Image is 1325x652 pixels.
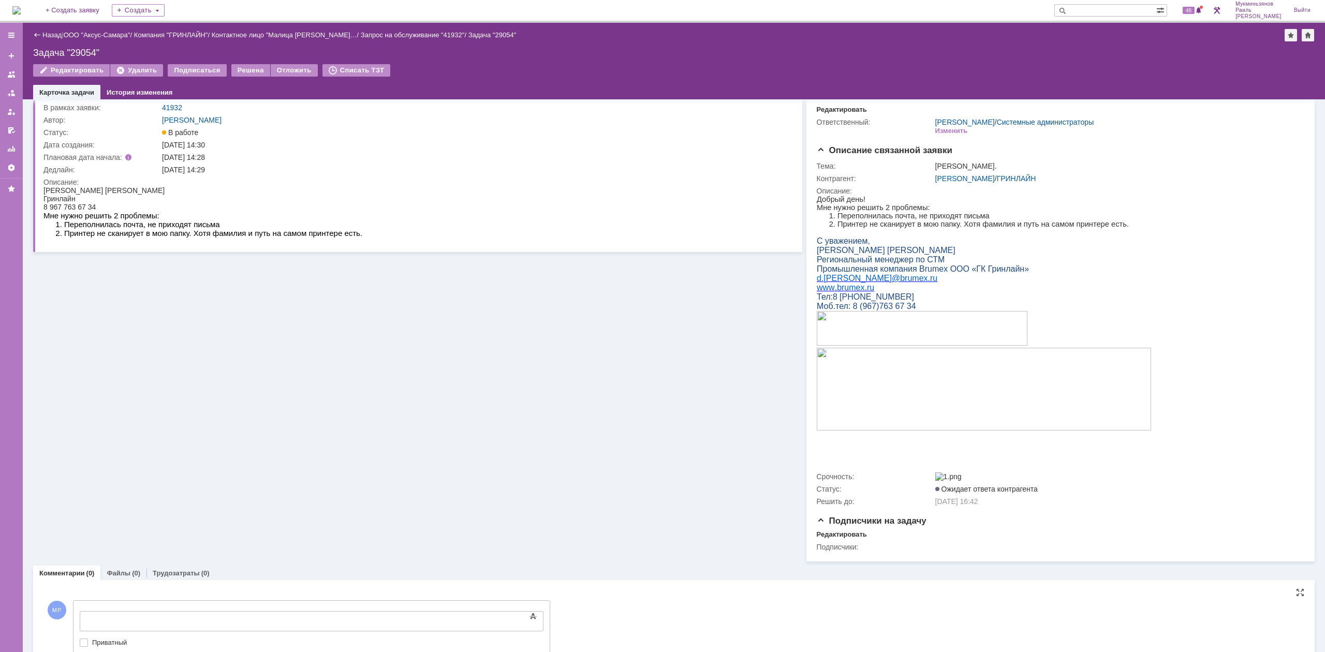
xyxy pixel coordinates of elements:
[64,31,130,39] a: ООО "Аксус-Самара"
[43,166,160,174] div: Дедлайн:
[817,118,933,126] div: Ответственный:
[21,17,334,25] li: Переполнилась почта, не приходят письма
[997,174,1036,183] a: ГРИНЛАЙН
[21,34,319,42] li: Переполнилась почта, не приходят письма
[62,31,63,38] div: |
[1183,7,1195,14] span: 48
[935,472,962,481] img: 1.png
[212,31,361,39] div: /
[1302,29,1314,41] div: Сделать домашней страницей
[3,85,20,101] a: Заявки в моей ответственности
[361,31,465,39] a: Запрос на обслуживание "41932"
[935,174,995,183] a: [PERSON_NAME]
[14,97,16,106] span: :
[817,187,1300,195] div: Описание:
[12,6,21,14] img: logo
[62,107,99,115] span: 763 67 34
[43,128,160,137] div: Статус:
[92,639,541,647] label: Приватный
[162,128,198,137] span: В работе
[113,79,121,87] span: ru
[16,97,21,106] span: 8
[18,88,20,97] span: .
[43,178,786,186] div: Описание:
[162,116,222,124] a: [PERSON_NAME]
[39,88,94,96] a: Карточка задачи
[817,530,867,539] div: Редактировать
[43,141,160,149] div: Дата создания:
[60,107,62,115] span: )
[3,141,20,157] a: Отчеты
[1211,4,1223,17] a: Перейти в интерфейс администратора
[134,31,212,39] div: /
[361,31,468,39] div: /
[64,31,134,39] div: /
[3,66,20,83] a: Заявки на командах
[1296,588,1304,597] div: На всю страницу
[935,162,1298,170] div: [PERSON_NAME].
[107,88,172,96] a: История изменения
[3,103,20,120] a: Мои заявки
[50,107,60,115] span: 67
[162,141,784,149] div: [DATE] 14:30
[817,485,933,493] div: Статус:
[43,116,160,124] div: Автор:
[162,166,784,174] div: [DATE] 14:29
[5,79,7,87] span: .
[201,569,210,577] div: (0)
[83,79,111,87] span: brumex
[3,48,20,64] a: Создать заявку
[817,162,933,170] div: Тема:
[43,153,148,161] div: Плановая дата начала:
[112,4,165,17] div: Создать
[107,569,130,577] a: Файлы
[162,153,784,161] div: [DATE] 14:28
[1156,5,1167,14] span: Расширенный поиск
[134,31,208,39] a: Компания "ГРИНЛАЙН"
[817,145,952,155] span: Описание связанной заявки
[935,127,968,135] div: Изменить
[21,42,319,51] li: Принтер не сканирует в мою папку. Хотя фамилия и путь на самом принтере есть.
[468,31,517,39] div: Задача "29054"
[997,118,1094,126] a: Системные администраторы
[935,118,1094,126] div: /
[817,497,933,506] div: Решить до:
[817,106,867,114] div: Редактировать
[3,122,20,139] a: Мои согласования
[1285,29,1297,41] div: Добавить в избранное
[48,88,50,97] span: .
[817,543,933,551] div: Подписчики:
[75,79,83,87] span: @
[817,516,926,526] span: Подписчики на задачу
[50,88,57,97] span: ru
[212,31,357,39] a: Контактное лицо "Малица [PERSON_NAME]…
[935,174,1298,183] div: /
[935,497,978,506] span: [DATE] 16:42
[23,97,97,106] span: [PHONE_NUMBER]
[39,569,85,577] a: Комментарии
[153,569,200,577] a: Трудозатраты
[12,6,21,14] a: Перейти на домашнюю страницу
[20,88,48,97] span: brumex
[1235,1,1282,7] span: Мукминьзянов
[33,48,1315,58] div: Задача "29054"
[935,485,1038,493] span: Ожидает ответа контрагента
[817,472,933,481] div: Срочность:
[1235,13,1282,20] span: [PERSON_NAME]
[935,118,995,126] a: [PERSON_NAME]
[132,569,140,577] div: (0)
[86,569,95,577] div: (0)
[817,174,933,183] div: Контрагент:
[527,610,539,623] span: Показать панель инструментов
[42,31,62,39] a: Назад
[3,159,20,176] a: Настройки
[21,25,334,33] li: Принтер не сканирует в мою папку. Хотя фамилия и путь на самом принтере есть.
[1235,7,1282,13] span: Раиль
[48,601,66,619] span: МР
[7,79,75,87] span: [PERSON_NAME]
[43,103,160,112] div: В рамках заявки:
[111,79,113,87] span: .
[162,103,182,112] a: 41932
